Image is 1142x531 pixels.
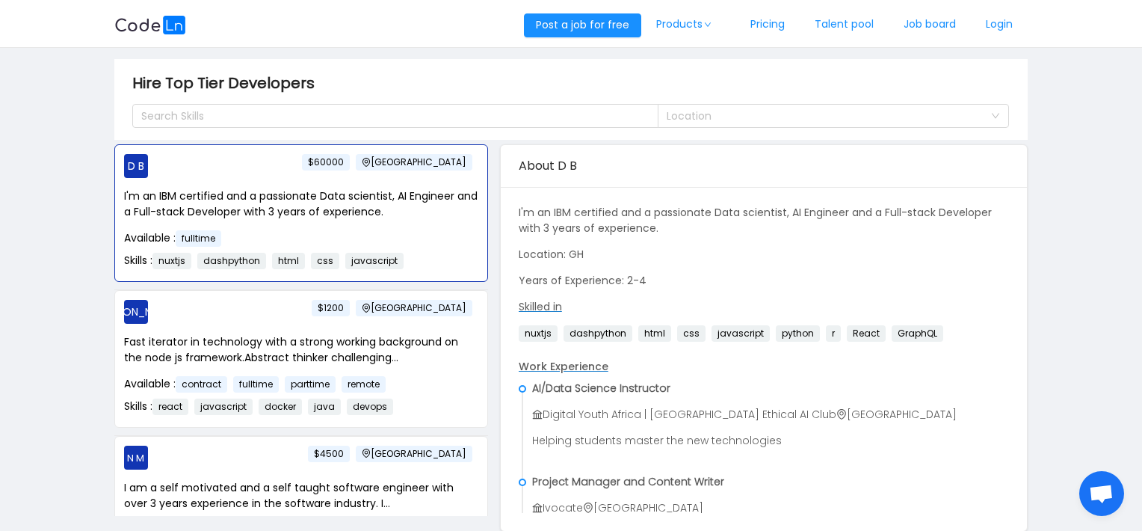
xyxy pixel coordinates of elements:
p: I'm an IBM certified and a passionate Data scientist, AI Engineer and a Full-stack Developer with... [124,188,478,220]
span: [GEOGRAPHIC_DATA] [356,154,472,171]
p: Fast iterator in technology with a strong working background on the node js framework.Abstract th... [124,334,478,366]
span: Digital Youth Africa | [GEOGRAPHIC_DATA] Ethical AI Club [GEOGRAPHIC_DATA] [532,407,957,422]
div: Location [667,108,984,123]
span: N M [127,446,144,469]
div: Search Skills [141,108,637,123]
span: Available : [124,230,227,245]
span: fulltime [176,230,221,247]
span: r [826,325,841,342]
i: icon: bank [532,503,543,513]
span: Ivocate [GEOGRAPHIC_DATA] [532,500,703,515]
span: css [311,253,339,269]
span: D B [128,154,144,178]
p: I'm an IBM certified and a passionate Data scientist, AI Engineer and a Full-stack Developer with... [519,205,1009,236]
p: I am a self motivated and a self taught software engineer with over 3 years experience in the sof... [124,480,478,512]
span: javascript [194,399,253,415]
span: python [776,325,820,342]
span: React [847,325,886,342]
span: html [638,325,671,342]
span: react [152,399,188,415]
span: javascript [345,253,404,269]
span: [GEOGRAPHIC_DATA] [356,300,472,316]
span: docker [259,399,302,415]
span: $1200 [312,300,350,316]
i: icon: environment [836,409,847,420]
span: contract [176,376,227,393]
i: icon: bank [532,409,543,420]
p: Project Manager and Content Writer [532,474,1009,490]
div: About D B [519,145,1009,187]
span: javascript [712,325,770,342]
i: icon: environment [362,158,371,167]
i: icon: down [991,111,1000,122]
span: nuxtjs [519,325,558,342]
span: GraphQL [892,325,943,342]
span: parttime [285,376,336,393]
p: Location: GH [519,247,1009,263]
p: Years of Experience: 2-4 [519,273,1009,289]
i: icon: environment [583,503,593,513]
img: logobg.f302741d.svg [114,16,186,34]
span: remote [342,376,386,393]
span: Hire Top Tier Developers [132,71,324,95]
a: Open chat [1079,471,1124,516]
span: dashpython [197,253,266,269]
span: dashpython [564,325,632,342]
span: css [677,325,706,342]
span: devops [347,399,393,415]
span: [GEOGRAPHIC_DATA] [356,446,472,462]
p: Skilled in [519,299,1009,315]
span: html [272,253,305,269]
span: Skills : [124,399,399,414]
span: Skills : [124,253,410,268]
i: icon: environment [362,449,371,458]
span: java [308,399,341,415]
p: Helping students master the new technologies [532,433,1009,449]
span: [PERSON_NAME] [95,300,177,324]
span: $4500 [308,446,350,462]
a: Post a job for free [524,17,641,32]
i: icon: down [703,21,712,28]
span: nuxtjs [152,253,191,269]
p: AI/Data Science Instructor [532,381,1009,396]
span: Available : [124,376,392,391]
p: Work Experience [519,359,1009,375]
span: $60000 [302,154,350,171]
button: Post a job for free [524,13,641,37]
span: fulltime [233,376,279,393]
i: icon: environment [362,304,371,313]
